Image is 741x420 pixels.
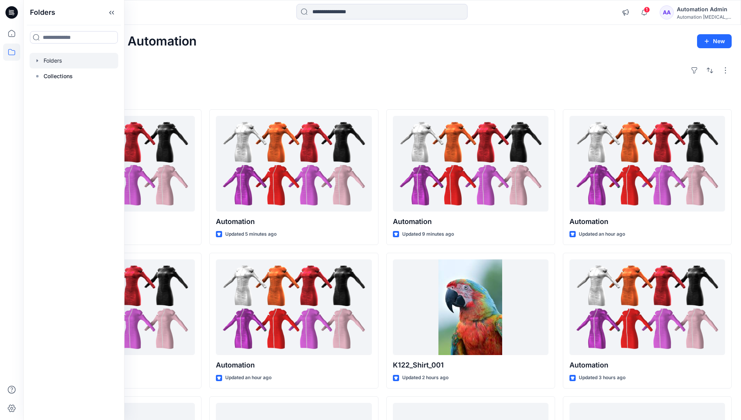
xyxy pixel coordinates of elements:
p: Updated 5 minutes ago [225,230,277,238]
a: Automation [393,116,548,212]
a: K122_Shirt_001 [393,259,548,355]
p: Automation [569,360,725,371]
p: Automation [393,216,548,227]
a: Automation [216,259,371,355]
span: 1 [644,7,650,13]
p: Updated 3 hours ago [579,374,625,382]
p: Updated 9 minutes ago [402,230,454,238]
p: Automation [569,216,725,227]
a: Automation [216,116,371,212]
p: Updated 2 hours ago [402,374,448,382]
h4: Styles [33,92,732,101]
a: Automation [569,116,725,212]
p: K122_Shirt_001 [393,360,548,371]
div: Automation Admin [677,5,731,14]
p: Collections [44,72,73,81]
div: Automation [MEDICAL_DATA]... [677,14,731,20]
a: Automation [569,259,725,355]
button: New [697,34,732,48]
p: Updated an hour ago [579,230,625,238]
div: AA [660,5,674,19]
p: Automation [216,360,371,371]
p: Automation [216,216,371,227]
p: Updated an hour ago [225,374,272,382]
